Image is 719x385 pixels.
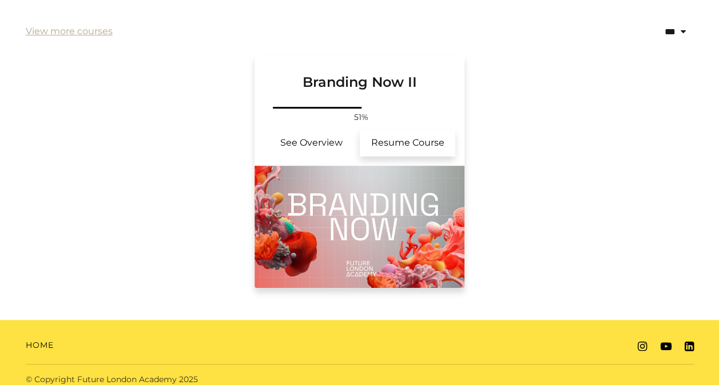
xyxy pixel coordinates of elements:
[26,339,54,351] a: Home
[360,129,456,157] a: Branding Now II: Resume Course
[255,55,465,105] a: Branding Now II
[264,129,360,157] a: Branding Now II: See Overview
[268,55,451,91] h3: Branding Now II
[26,25,113,38] a: View more courses
[615,17,694,46] select: status
[348,111,375,123] span: 51%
